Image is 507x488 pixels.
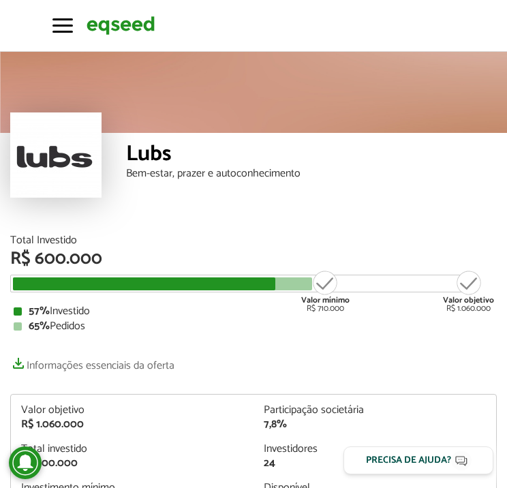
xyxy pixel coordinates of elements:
img: EqSeed [87,14,155,37]
div: Participação societária [264,405,486,416]
div: R$ 600.000 [10,250,497,268]
div: R$ 600.000 [21,458,243,469]
div: 24 [264,458,486,469]
div: R$ 1.060.000 [443,269,494,313]
strong: Valor mínimo [301,294,350,307]
a: Informações essenciais da oferta [10,352,174,371]
div: Valor objetivo [21,405,243,416]
strong: 65% [29,317,50,335]
div: Total investido [21,444,243,455]
strong: Valor objetivo [443,294,494,307]
div: 7,8% [264,419,486,430]
div: Investido [14,306,493,317]
div: R$ 1.060.000 [21,419,243,430]
div: Lubs [126,143,497,168]
strong: 57% [29,302,50,320]
div: Bem-estar, prazer e autoconhecimento [126,168,497,179]
div: R$ 710.000 [300,269,351,313]
div: Pedidos [14,321,493,332]
div: Investidores [264,444,486,455]
div: Total Investido [10,235,497,246]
